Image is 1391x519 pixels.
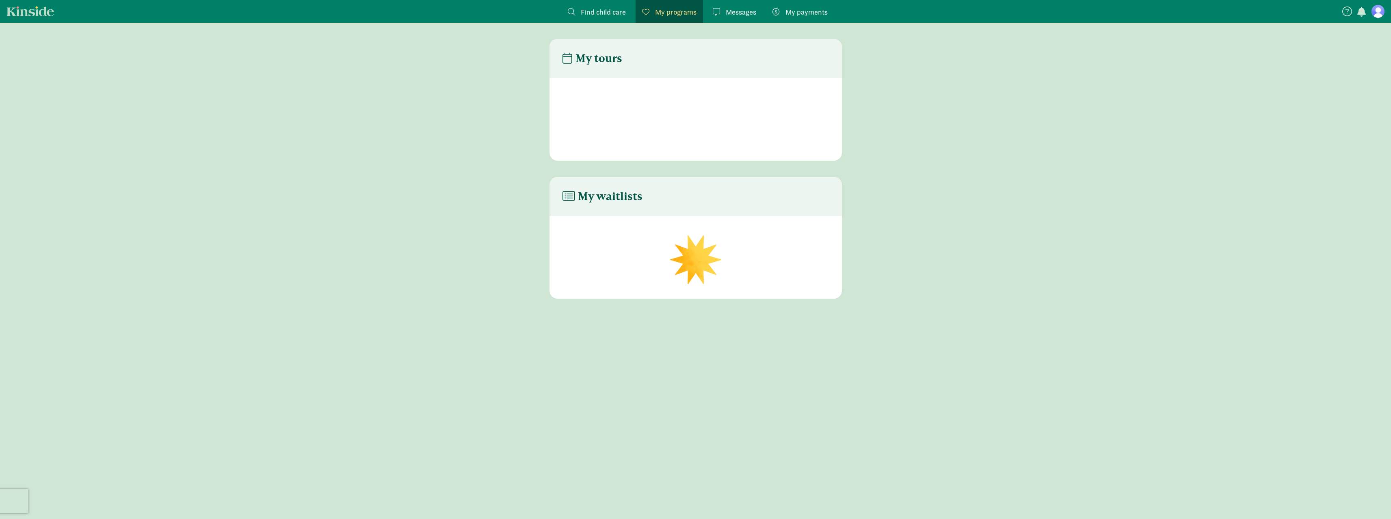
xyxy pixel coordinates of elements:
span: My payments [785,6,828,17]
span: Find child care [581,6,626,17]
h4: My tours [562,52,622,65]
h4: My waitlists [562,190,642,203]
span: Messages [726,6,756,17]
span: My programs [655,6,697,17]
a: Kinside [6,6,54,16]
